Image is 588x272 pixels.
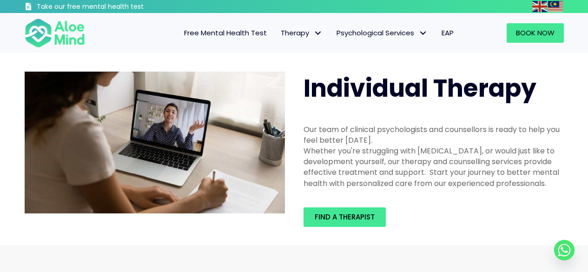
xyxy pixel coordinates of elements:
[507,23,564,43] a: Book Now
[442,28,454,38] span: EAP
[274,23,330,43] a: TherapyTherapy: submenu
[25,2,193,13] a: Take our free mental health test
[304,207,386,227] a: Find a therapist
[548,1,564,12] a: Malay
[304,124,564,146] div: Our team of clinical psychologists and counsellors is ready to help you feel better [DATE].
[281,28,323,38] span: Therapy
[184,28,267,38] span: Free Mental Health Test
[416,27,430,40] span: Psychological Services: submenu
[177,23,274,43] a: Free Mental Health Test
[25,18,85,48] img: Aloe mind Logo
[548,1,563,12] img: ms
[311,27,325,40] span: Therapy: submenu
[516,28,555,38] span: Book Now
[532,1,548,12] a: English
[330,23,435,43] a: Psychological ServicesPsychological Services: submenu
[304,71,536,105] span: Individual Therapy
[554,240,575,260] a: Whatsapp
[532,1,547,12] img: en
[37,2,193,12] h3: Take our free mental health test
[315,212,375,222] span: Find a therapist
[97,23,461,43] nav: Menu
[304,146,564,189] div: Whether you're struggling with [MEDICAL_DATA], or would just like to development yourself, our th...
[337,28,428,38] span: Psychological Services
[25,72,285,214] img: Therapy online individual
[435,23,461,43] a: EAP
